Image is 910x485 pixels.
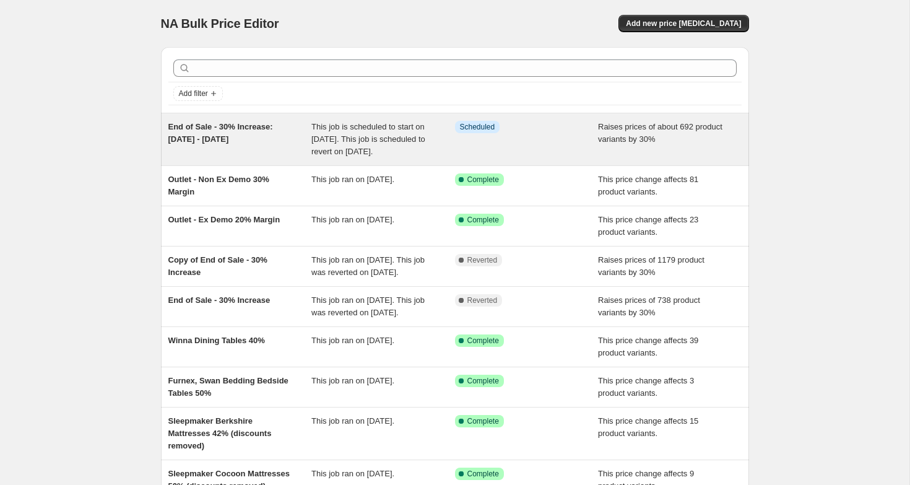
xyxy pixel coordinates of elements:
[311,122,425,156] span: This job is scheduled to start on [DATE]. This job is scheduled to revert on [DATE].
[467,469,499,479] span: Complete
[168,336,265,345] span: Winna Dining Tables 40%
[311,469,394,478] span: This job ran on [DATE].
[467,416,499,426] span: Complete
[598,175,698,196] span: This price change affects 81 product variants.
[598,416,698,438] span: This price change affects 15 product variants.
[467,336,499,346] span: Complete
[168,376,288,398] span: Furnex, Swan Bedding Bedside Tables 50%
[467,376,499,386] span: Complete
[161,17,279,30] span: NA Bulk Price Editor
[311,416,394,426] span: This job ran on [DATE].
[311,295,425,317] span: This job ran on [DATE]. This job was reverted on [DATE].
[173,86,223,101] button: Add filter
[168,295,271,305] span: End of Sale - 30% Increase
[467,255,498,265] span: Reverted
[179,89,208,98] span: Add filter
[168,255,267,277] span: Copy of End of Sale - 30% Increase
[168,122,273,144] span: End of Sale - 30% Increase: [DATE] - [DATE]
[598,215,698,237] span: This price change affects 23 product variants.
[168,416,272,450] span: Sleepmaker Berkshire Mattresses 42% (discounts removed)
[598,376,694,398] span: This price change affects 3 product variants.
[168,215,280,224] span: Outlet - Ex Demo 20% Margin
[467,215,499,225] span: Complete
[311,215,394,224] span: This job ran on [DATE].
[467,175,499,185] span: Complete
[598,122,722,144] span: Raises prices of about 692 product variants by 30%
[618,15,748,32] button: Add new price [MEDICAL_DATA]
[460,122,495,132] span: Scheduled
[626,19,741,28] span: Add new price [MEDICAL_DATA]
[168,175,269,196] span: Outlet - Non Ex Demo 30% Margin
[598,255,704,277] span: Raises prices of 1179 product variants by 30%
[311,376,394,385] span: This job ran on [DATE].
[467,295,498,305] span: Reverted
[311,175,394,184] span: This job ran on [DATE].
[311,336,394,345] span: This job ran on [DATE].
[598,295,700,317] span: Raises prices of 738 product variants by 30%
[598,336,698,357] span: This price change affects 39 product variants.
[311,255,425,277] span: This job ran on [DATE]. This job was reverted on [DATE].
